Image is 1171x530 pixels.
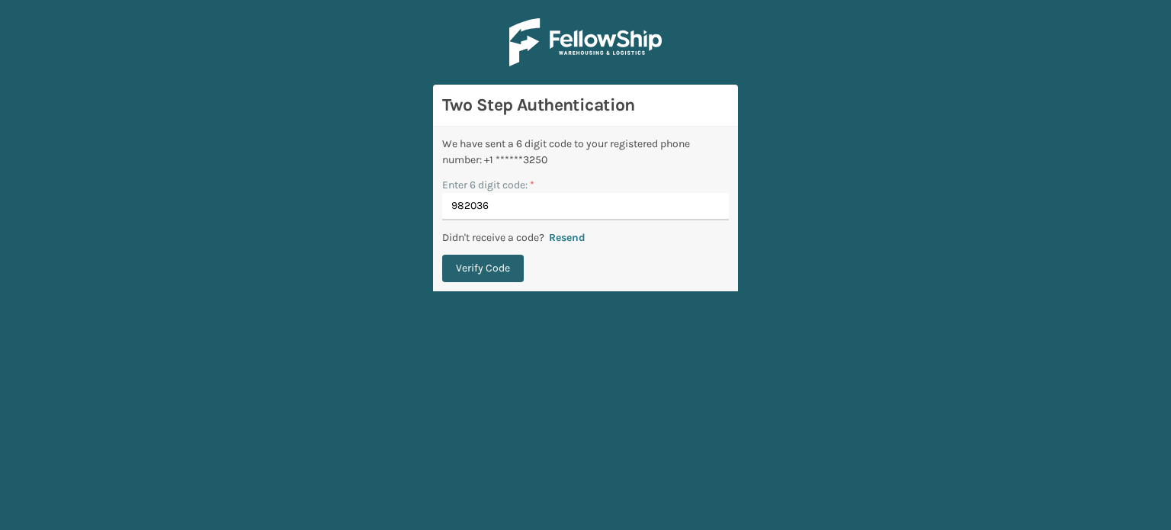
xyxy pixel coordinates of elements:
[442,94,729,117] h3: Two Step Authentication
[544,231,590,245] button: Resend
[442,136,729,168] div: We have sent a 6 digit code to your registered phone number: +1 ******3250
[509,18,662,66] img: Logo
[442,230,544,246] p: Didn't receive a code?
[442,177,534,193] label: Enter 6 digit code:
[442,255,524,282] button: Verify Code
